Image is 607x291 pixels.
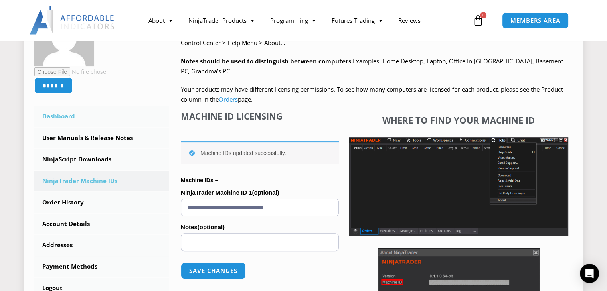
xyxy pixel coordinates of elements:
[181,263,246,279] button: Save changes
[34,171,169,191] a: NinjaTrader Machine IDs
[34,149,169,170] a: NinjaScript Downloads
[181,187,339,199] label: NinjaTrader Machine ID 1
[502,12,569,29] a: MEMBERS AREA
[140,11,180,29] a: About
[219,95,238,103] a: Orders
[390,11,429,29] a: Reviews
[181,57,563,75] span: Examples: Home Desktop, Laptop, Office In [GEOGRAPHIC_DATA], Basement PC, Grandma’s PC.
[34,128,169,148] a: User Manuals & Release Notes
[34,106,169,127] a: Dashboard
[580,264,599,283] div: Open Intercom Messenger
[181,141,339,164] div: Machine IDs updated successfully.
[30,6,115,35] img: LogoAI | Affordable Indicators – NinjaTrader
[510,18,560,24] span: MEMBERS AREA
[181,177,218,183] strong: Machine IDs –
[181,111,339,121] h4: Machine ID Licensing
[461,9,496,32] a: 0
[252,189,279,196] span: (optional)
[349,137,568,236] img: Screenshot 2025-01-17 1155544 | Affordable Indicators – NinjaTrader
[480,12,486,18] span: 0
[262,11,324,29] a: Programming
[324,11,390,29] a: Futures Trading
[181,221,339,233] label: Notes
[34,235,169,256] a: Addresses
[181,85,563,104] span: Your products may have different licensing permissions. To see how many computers are licensed fo...
[34,192,169,213] a: Order History
[180,11,262,29] a: NinjaTrader Products
[198,224,225,230] span: (optional)
[34,256,169,277] a: Payment Methods
[181,57,353,65] strong: Notes should be used to distinguish between computers.
[349,115,568,125] h4: Where to find your Machine ID
[140,11,471,29] nav: Menu
[34,214,169,234] a: Account Details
